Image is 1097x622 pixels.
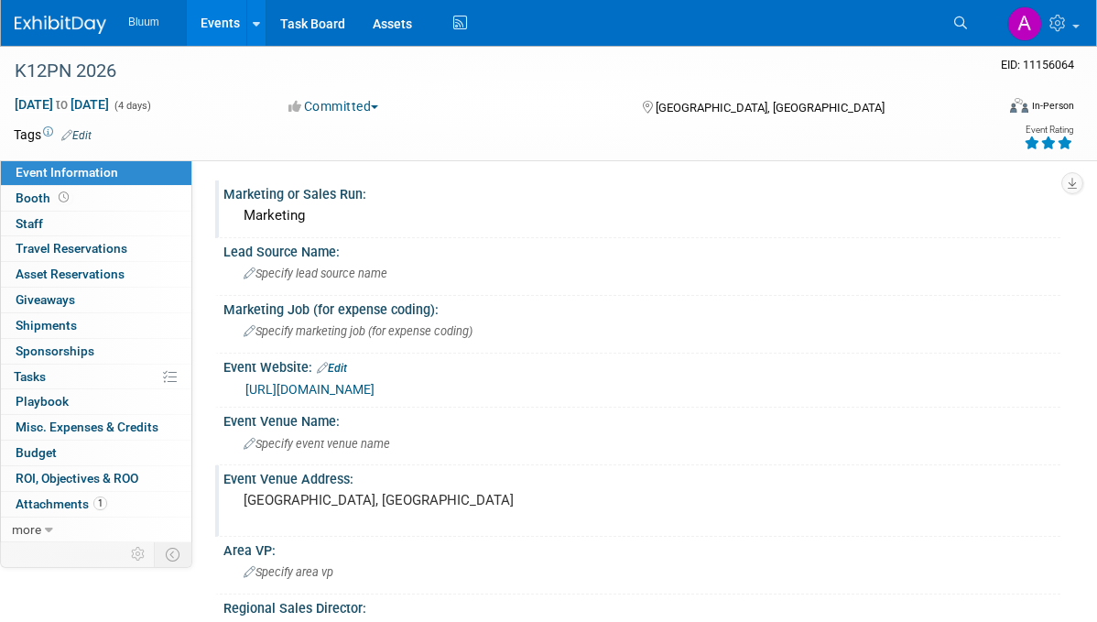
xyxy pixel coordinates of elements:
[1,492,191,517] a: Attachments1
[244,437,390,451] span: Specify event venue name
[55,191,72,204] span: Booth not reserved yet
[113,100,151,112] span: (4 days)
[909,95,1075,123] div: Event Format
[223,408,1060,431] div: Event Venue Name:
[223,595,1060,617] div: Regional Sales Director:
[1010,98,1028,113] img: Format-Inperson.png
[1,389,191,414] a: Playbook
[53,97,71,112] span: to
[1,365,191,389] a: Tasks
[1,313,191,338] a: Shipments
[1,186,191,211] a: Booth
[16,216,43,231] span: Staff
[1,339,191,364] a: Sponsorships
[244,492,552,508] pre: [GEOGRAPHIC_DATA], [GEOGRAPHIC_DATA]
[16,445,57,460] span: Budget
[244,267,387,280] span: Specify lead source name
[1007,6,1042,41] img: Alison Rossi
[656,101,885,115] span: [GEOGRAPHIC_DATA], [GEOGRAPHIC_DATA]
[1,160,191,185] a: Event Information
[16,471,138,486] span: ROI, Objectives & ROO
[93,497,107,510] span: 1
[14,125,92,144] td: Tags
[123,542,155,566] td: Personalize Event Tab Strip
[16,191,72,205] span: Booth
[128,16,159,28] span: Bluum
[237,202,1047,230] div: Marketing
[16,497,107,511] span: Attachments
[223,238,1060,261] div: Lead Source Name:
[1,466,191,491] a: ROI, Objectives & ROO
[223,296,1060,319] div: Marketing Job (for expense coding):
[1,262,191,287] a: Asset Reservations
[14,96,110,113] span: [DATE] [DATE]
[1001,58,1074,71] span: Event ID: 11156064
[223,465,1060,488] div: Event Venue Address:
[16,318,77,333] span: Shipments
[317,362,347,375] a: Edit
[1,415,191,440] a: Misc. Expenses & Credits
[16,394,69,409] span: Playbook
[282,97,386,115] button: Committed
[155,542,192,566] td: Toggle Event Tabs
[223,537,1060,560] div: Area VP:
[16,267,125,281] span: Asset Reservations
[1,518,191,542] a: more
[16,292,75,307] span: Giveaways
[245,382,375,397] a: [URL][DOMAIN_NAME]
[12,522,41,537] span: more
[16,165,118,180] span: Event Information
[1024,125,1073,135] div: Event Rating
[223,180,1060,203] div: Marketing or Sales Run:
[1,236,191,261] a: Travel Reservations
[61,129,92,142] a: Edit
[244,565,333,579] span: Specify area vp
[8,55,971,88] div: K12PN 2026
[14,369,46,384] span: Tasks
[1031,99,1074,113] div: In-Person
[1,441,191,465] a: Budget
[1,288,191,312] a: Giveaways
[16,420,158,434] span: Misc. Expenses & Credits
[16,344,94,358] span: Sponsorships
[15,16,106,34] img: ExhibitDay
[1,212,191,236] a: Staff
[244,324,472,338] span: Specify marketing job (for expense coding)
[223,354,1060,377] div: Event Website:
[16,241,127,256] span: Travel Reservations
